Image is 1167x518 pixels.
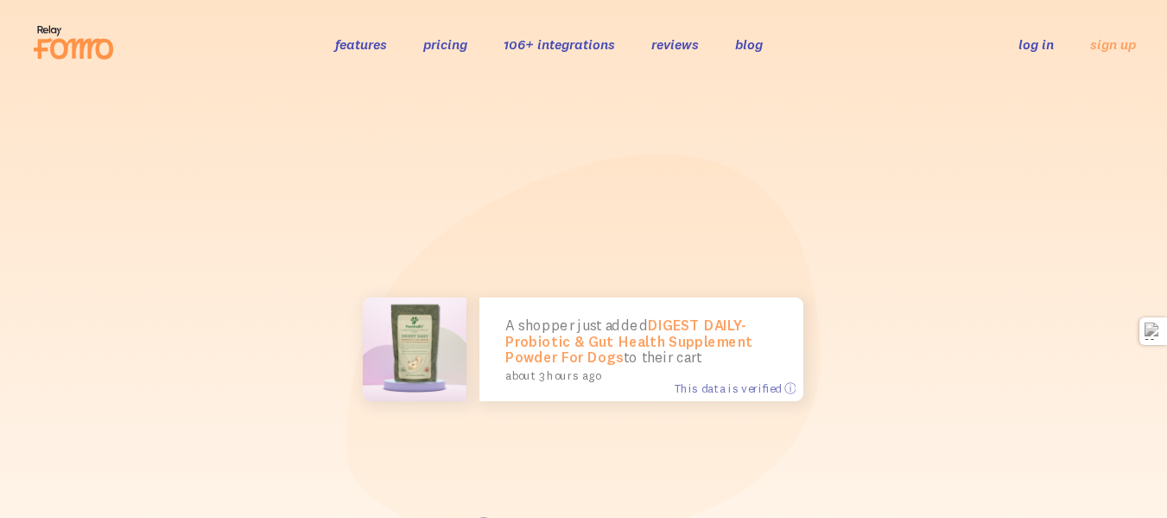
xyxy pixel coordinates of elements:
[423,35,467,53] a: pricing
[363,297,466,401] img: 1_d764016b-ac79-40de-9b11-52310ecea565.png
[651,35,699,53] a: reviews
[674,381,796,395] span: This data is verified ⓘ
[335,35,387,53] a: features
[1018,35,1054,53] a: log in
[505,317,753,366] a: DIGEST DAILY- Probiotic & Gut Health Supplement Powder For Dogs
[505,318,777,382] p: A shopper just added to their cart
[1090,35,1136,54] a: sign up
[735,35,763,53] a: blog
[505,368,770,381] small: about 3 hours ago
[504,35,615,53] a: 106+ integrations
